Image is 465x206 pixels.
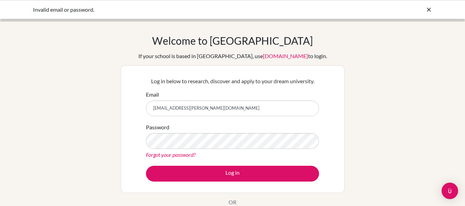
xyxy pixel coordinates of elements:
a: [DOMAIN_NAME] [263,53,308,59]
p: Log in below to research, discover and apply to your dream university. [146,77,319,85]
label: Email [146,90,159,99]
button: Log in [146,166,319,182]
a: Forgot your password? [146,151,195,158]
h1: Welcome to [GEOGRAPHIC_DATA] [152,34,313,47]
label: Password [146,123,169,131]
div: Invalid email or password. [33,6,329,14]
div: Open Intercom Messenger [442,183,458,199]
div: If your school is based in [GEOGRAPHIC_DATA], use to login. [138,52,327,60]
